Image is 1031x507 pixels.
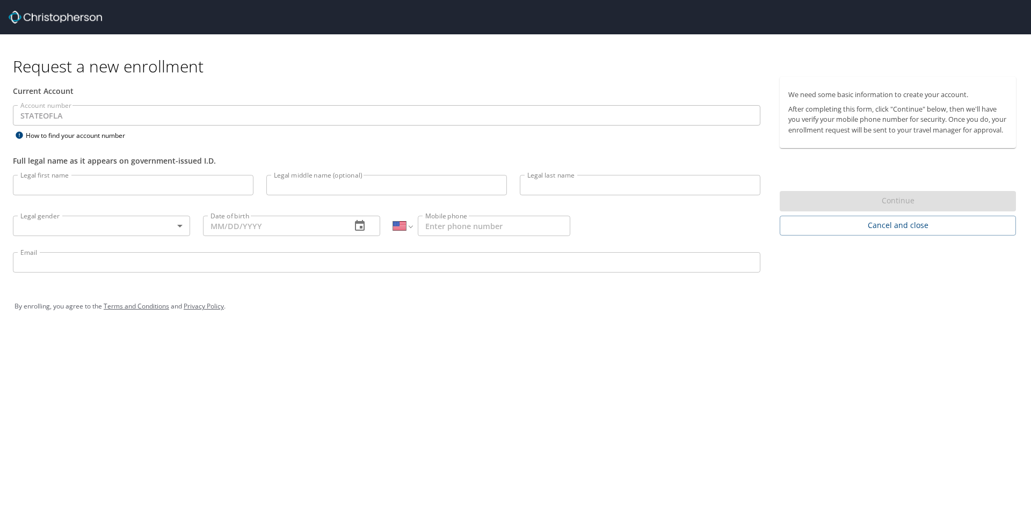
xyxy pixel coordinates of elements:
input: MM/DD/YYYY [203,216,343,236]
div: How to find your account number [13,129,147,142]
button: Cancel and close [780,216,1016,236]
span: Cancel and close [788,219,1007,232]
p: After completing this form, click "Continue" below, then we'll have you verify your mobile phone ... [788,104,1007,135]
div: By enrolling, you agree to the and . [14,293,1017,320]
a: Terms and Conditions [104,302,169,311]
p: We need some basic information to create your account. [788,90,1007,100]
a: Privacy Policy [184,302,224,311]
h1: Request a new enrollment [13,56,1025,77]
div: Full legal name as it appears on government-issued I.D. [13,155,760,166]
input: Enter phone number [418,216,570,236]
img: cbt logo [9,11,102,24]
div: ​ [13,216,190,236]
div: Current Account [13,85,760,97]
